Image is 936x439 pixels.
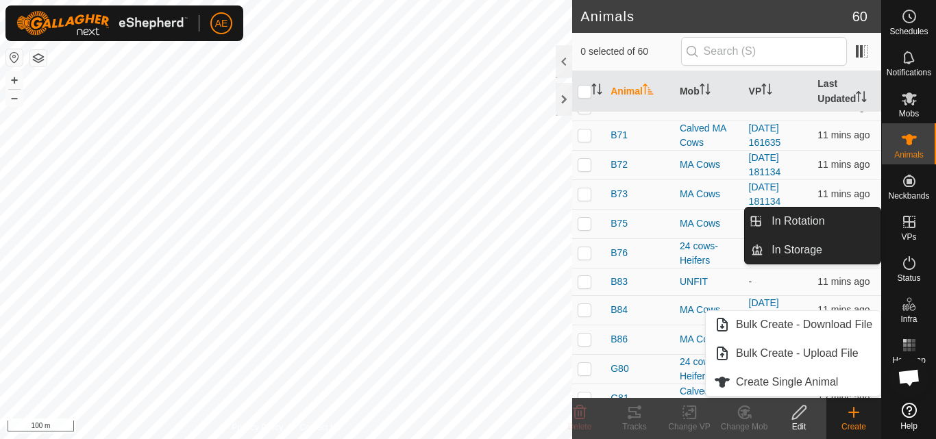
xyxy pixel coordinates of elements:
img: Gallagher Logo [16,11,188,36]
span: AE [215,16,228,31]
a: [DATE] 181134 [749,181,781,207]
span: G81 [611,391,628,405]
span: B84 [611,303,628,317]
span: Animals [894,151,924,159]
span: Mobs [899,110,919,118]
li: Bulk Create - Download File [706,311,880,338]
span: Bulk Create - Upload File [736,345,859,362]
div: Change Mob [717,421,772,433]
span: 60 [852,6,867,27]
th: Mob [674,71,743,112]
div: Change VP [662,421,717,433]
span: 10 Sept 2025, 12:20 pm [817,188,870,199]
span: Bulk Create - Download File [736,316,872,333]
div: 24 cows-Heifers [680,239,738,268]
div: Tracks [607,421,662,433]
th: Animal [605,71,674,112]
a: [DATE] 181134 [749,297,781,323]
span: 10 Sept 2025, 12:20 pm [817,129,870,140]
div: 24 cows-Heifers [680,355,738,384]
span: B76 [611,246,628,260]
span: Help [900,422,917,430]
li: Bulk Create - Upload File [706,340,880,367]
div: MA Cows [680,332,738,347]
input: Search (S) [681,37,847,66]
app-display-virtual-paddock-transition: - [749,101,752,112]
div: MA Cows [680,303,738,317]
div: MA Cows [680,216,738,231]
a: In Rotation [763,208,880,235]
a: Contact Us [299,421,340,434]
span: 10 Sept 2025, 12:20 pm [817,304,870,315]
span: Delete [568,422,592,431]
div: Create [826,421,881,433]
p-sorticon: Activate to sort [591,86,602,97]
li: In Storage [745,236,880,264]
a: In Storage [763,236,880,264]
span: Status [897,274,920,282]
div: Calved 24 Heifers [680,384,738,413]
p-sorticon: Activate to sort [761,86,772,97]
span: Neckbands [888,192,929,200]
div: Edit [772,421,826,433]
span: 10 Sept 2025, 12:20 pm [817,101,870,112]
span: Schedules [889,27,928,36]
h2: Animals [580,8,852,25]
span: Create Single Animal [736,374,838,390]
th: VP [743,71,813,112]
li: In Rotation [745,208,880,235]
th: Last Updated [812,71,881,112]
a: Help [882,397,936,436]
span: B86 [611,332,628,347]
span: 10 Sept 2025, 12:20 pm [817,276,870,287]
button: Map Layers [30,50,47,66]
span: In Rotation [772,213,824,229]
span: B75 [611,216,628,231]
p-sorticon: Activate to sort [856,93,867,104]
button: – [6,90,23,106]
span: Infra [900,315,917,323]
a: Privacy Policy [232,421,284,434]
app-display-virtual-paddock-transition: - [749,276,752,287]
div: MA Cows [680,158,738,172]
span: G80 [611,362,628,376]
li: Create Single Animal [706,368,880,396]
a: [DATE] 181134 [749,152,781,177]
span: In Storage [772,242,822,258]
a: [DATE] 161635 [749,123,781,148]
span: Heatmap [892,356,926,364]
button: + [6,72,23,88]
span: Notifications [887,68,931,77]
p-sorticon: Activate to sort [700,86,711,97]
span: B72 [611,158,628,172]
span: 0 selected of 60 [580,45,680,59]
button: Reset Map [6,49,23,66]
p-sorticon: Activate to sort [643,86,654,97]
div: Calved MA Cows [680,121,738,150]
span: B73 [611,187,628,201]
div: MA Cows [680,187,738,201]
span: VPs [901,233,916,241]
span: B83 [611,275,628,289]
span: 10 Sept 2025, 12:20 pm [817,159,870,170]
div: Open chat [889,357,930,398]
div: UNFIT [680,275,738,289]
span: B71 [611,128,628,142]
